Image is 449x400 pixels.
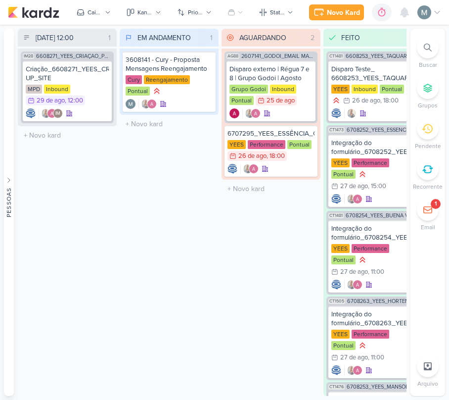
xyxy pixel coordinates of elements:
div: Criador(a): Caroline Traven De Andrade [227,164,237,174]
div: Pontual [331,255,356,264]
div: 1 [104,33,115,43]
div: Criador(a): Caroline Traven De Andrade [331,194,341,204]
img: Alessandra Gomes [353,280,362,290]
img: Alessandra Gomes [47,108,57,118]
div: Disparo externo | Régua 7 e 8 | Grupo Godoi | Agosto [229,65,313,83]
img: Iara Santos [245,108,255,118]
div: Colaboradores: Iara Santos, Alessandra Gomes [240,164,259,174]
div: Integração do formulário_6708252_YEES_ESSENCIA_CAMPOLIM_SUBIR_PEÇAS_CAMPANHA [331,139,414,156]
div: 1 [206,33,217,43]
span: 6608253_YEES_TAQUARAL_DISPARO_E-MAIL_MKT [346,53,417,59]
li: Ctrl + F [410,37,445,69]
img: Alessandra Gomes [249,164,259,174]
div: Prioridade Alta [358,169,367,179]
div: , 15:00 [368,183,386,190]
img: Alessandra Gomes [229,108,239,118]
p: Buscar [419,60,437,69]
div: , 11:00 [368,269,384,275]
img: Iara Santos [347,194,357,204]
span: CT1505 [328,299,345,304]
div: YEES [227,140,246,149]
div: 3608141 - Cury - Proposta Mensagens Reengajamento [126,55,213,73]
div: MPD [26,85,42,94]
div: Colaboradores: Iara Santos, Alessandra Gomes [242,108,261,118]
img: Mariana Amorim [126,99,135,109]
img: Caroline Traven De Andrade [26,108,36,118]
div: Pontual [229,96,254,105]
img: Caroline Traven De Andrade [227,164,237,174]
div: Inbound [352,85,378,94]
div: Pessoas [4,188,13,217]
span: AG88 [226,53,239,59]
div: Colaboradores: Iara Santos, Alessandra Gomes [138,99,157,109]
div: Criador(a): Caroline Traven De Andrade [331,365,341,375]
div: Pontual [287,140,312,149]
div: 27 de ago [340,269,368,275]
div: Performance [352,330,389,339]
div: Colaboradores: Iara Santos, Alessandra Gomes [344,280,362,290]
div: Colaboradores: Iara Santos, Alessandra Gomes, Isabella Machado Guimarães [39,108,63,118]
img: Iara Santos [41,108,51,118]
img: Iara Santos [347,365,357,375]
div: Criador(a): Caroline Traven De Andrade [331,108,341,118]
div: 27 de ago [340,354,368,361]
button: Pessoas [4,29,14,396]
span: CT1476 [328,384,345,390]
span: CT1473 [328,127,345,133]
img: Alessandra Gomes [147,99,157,109]
span: CT1481 [328,53,344,59]
div: 25 de ago [267,98,295,104]
div: Inbound [270,85,296,94]
img: Iara Santos [347,108,357,118]
div: , 11:00 [368,354,384,361]
div: Colaboradores: Iara Santos, Alessandra Gomes [344,194,362,204]
div: 29 de ago [37,98,65,104]
div: 1 [435,200,437,208]
span: 6608271_YEES_CRIAÇAO_POP-UP_SITE [36,53,112,59]
div: Prioridade Alta [331,96,341,105]
div: Colaboradores: Iara Santos [344,108,357,118]
div: Performance [352,244,389,253]
div: YEES [331,244,350,253]
img: kardz.app [8,6,59,18]
div: Cury [126,75,142,84]
div: Isabella Machado Guimarães [53,108,63,118]
span: 2607141_GODOI_EMAIL MARKETING_AGOSTO [241,53,315,59]
span: 6708254_YEES_BUENA VISTA_SUBIR_CRIATIVO_LEAD_ADS_MUDE-SE_JÁ [346,213,417,218]
div: YEES [331,330,350,339]
img: Caroline Traven De Andrade [331,108,341,118]
div: 6707295_YEES_ESSÊNCIA_CAMPOLIM_CLIENTE_OCULTO [227,129,314,138]
img: Alessandra Gomes [353,194,362,204]
p: Grupos [418,101,438,110]
span: CT1481 [328,213,344,218]
img: Mariana Amorim [417,5,431,19]
span: IM28 [23,53,34,59]
p: IM [55,111,60,116]
div: Reengajamento [144,75,190,84]
div: Criador(a): Alessandra Gomes [229,108,239,118]
p: Pendente [415,142,441,150]
div: , 18:00 [380,98,399,104]
div: Criador(a): Caroline Traven De Andrade [331,280,341,290]
div: 2 [307,33,318,43]
div: Integração do formulário_6708263_YEES_HORTÊNCIA_SUBIR_CRIATIVO_LEAD_ADS_MUDE-SE_JÁ [331,310,414,328]
div: Criador(a): Mariana Amorim [126,99,135,109]
div: Performance [352,158,389,167]
div: Pontual [331,341,356,350]
div: Integração do formulário_6708254_YEES_BUENA VISTA_SUBIR_CRIATIVO_LEAD_ADS_MUDE-SE_JÁ [331,224,414,242]
img: Caroline Traven De Andrade [331,194,341,204]
div: Performance [248,140,285,149]
div: 27 de ago [340,183,368,190]
div: Grupo Godoi [229,85,268,94]
span: 6708263_YEES_HORTENCIA_SUBIR_CRIATIVO_LEAD_ADS_MUDE-SE_JÁ [347,299,417,304]
img: Caroline Traven De Andrade [331,280,341,290]
input: + Novo kard [224,182,318,196]
div: YEES [331,85,350,94]
div: Criador(a): Caroline Traven De Andrade [26,108,36,118]
img: Iara Santos [243,164,253,174]
div: Prioridade Alta [358,255,367,265]
span: 6708252_YEES_ESSENCIA_CAMPOLIM_SUBIR_PEÇAS_CAMPANHA [347,127,417,133]
img: Caroline Traven De Andrade [331,365,341,375]
img: Alessandra Gomes [353,365,362,375]
div: Prioridade Alta [358,341,367,350]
